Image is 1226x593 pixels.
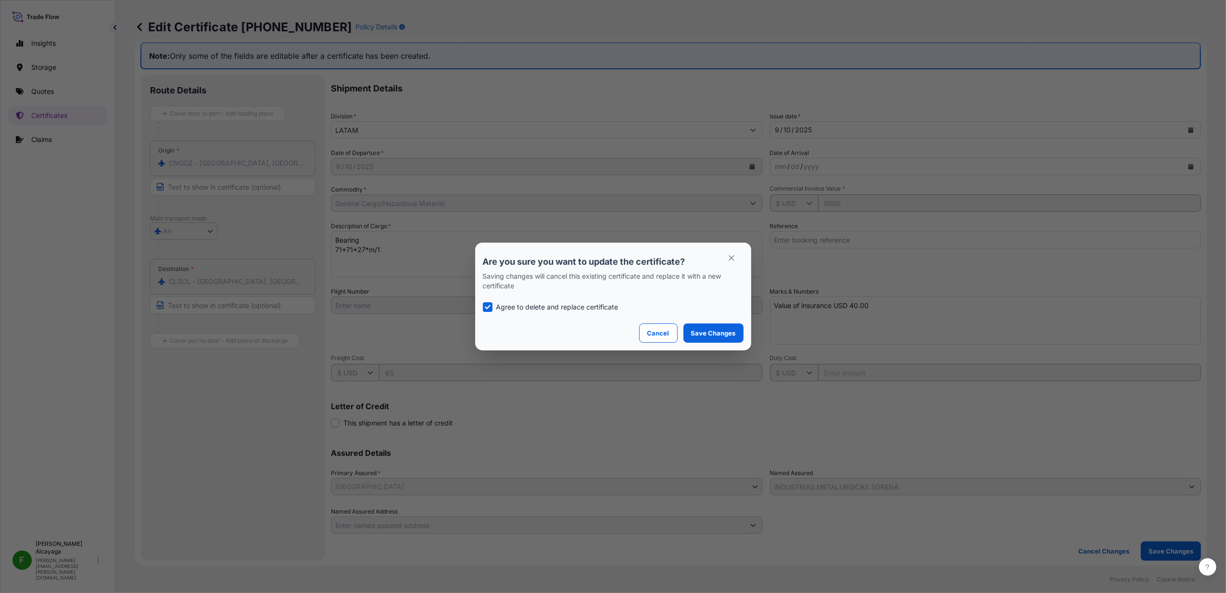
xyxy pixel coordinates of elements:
p: Agree to delete and replace certificate [496,302,619,312]
p: Saving changes will cancel this existing certificate and replace it with a new certificate [483,271,744,291]
p: Cancel [647,328,670,338]
p: Are you sure you want to update the certificate? [483,256,744,268]
button: Cancel [639,323,678,343]
p: Save Changes [691,328,736,338]
button: Save Changes [683,323,744,343]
